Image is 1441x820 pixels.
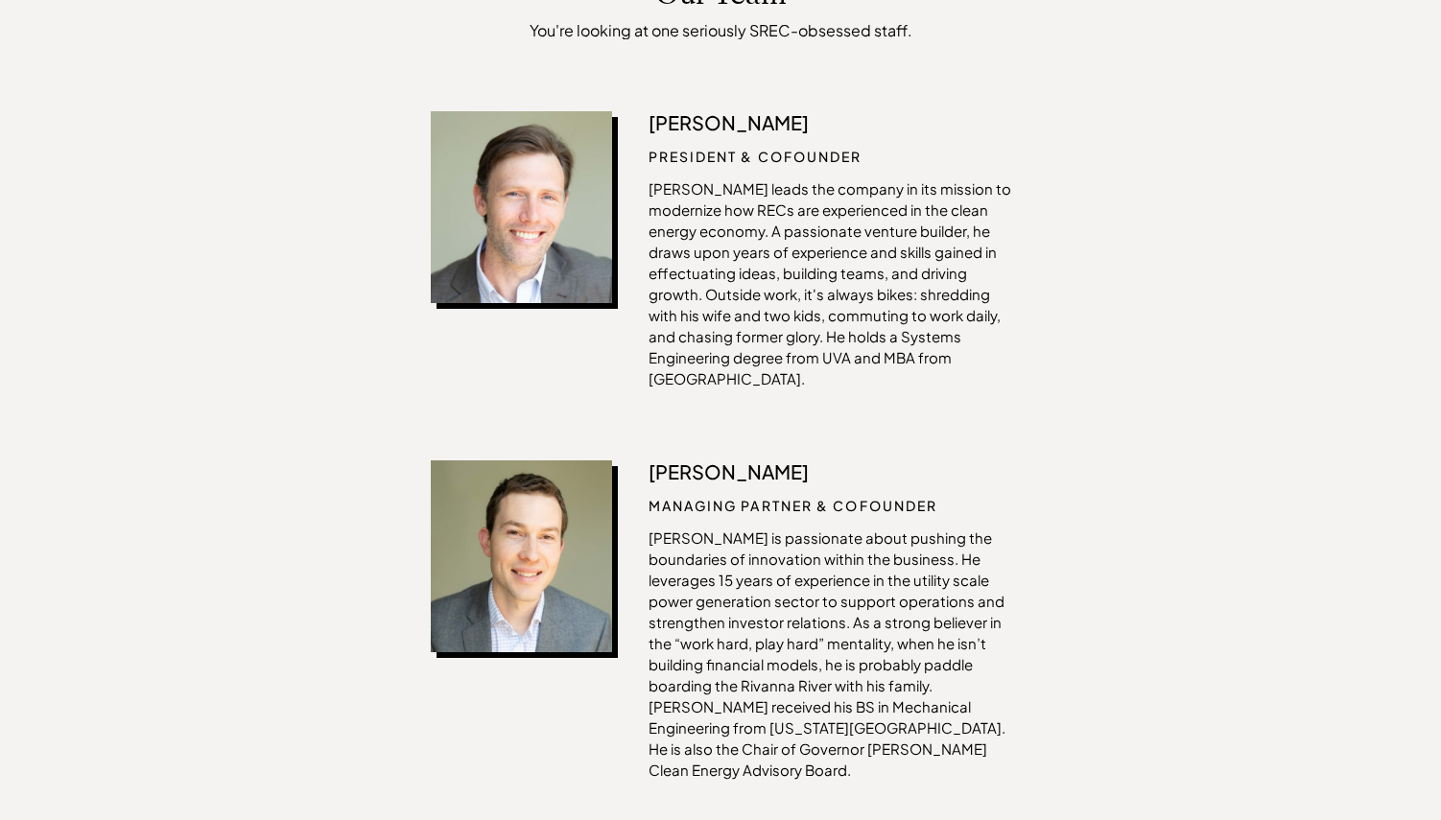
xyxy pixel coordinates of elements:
p: [PERSON_NAME] [649,111,1011,134]
p: managing partner & cofounder [649,495,1011,516]
p: [PERSON_NAME] is passionate about pushing the boundaries of innovation within the business. He le... [649,527,1011,781]
p: You're looking at one seriously SREC-obsessed staff. [431,21,1011,39]
p: [PERSON_NAME] leads the company in its mission to modernize how RECs are experienced in the clean... [649,178,1011,389]
p: President & Cofounder [649,146,1011,167]
p: [PERSON_NAME] [649,460,1011,483]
